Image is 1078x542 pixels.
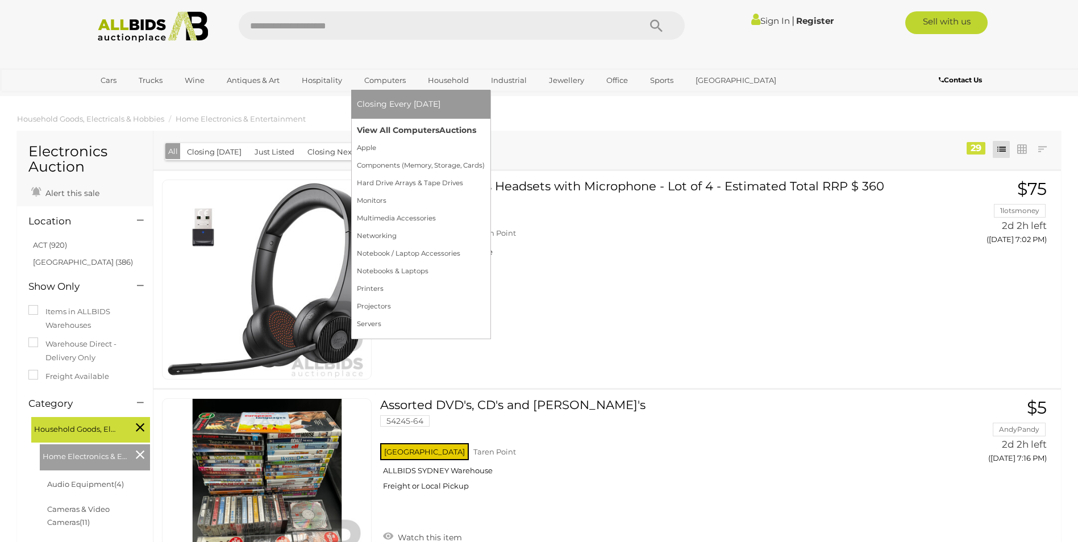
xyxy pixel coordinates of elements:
[357,71,413,90] a: Computers
[91,11,215,43] img: Allbids.com.au
[796,15,834,26] a: Register
[688,71,784,90] a: [GEOGRAPHIC_DATA]
[165,143,181,160] button: All
[939,74,985,86] a: Contact Us
[939,76,982,84] b: Contact Us
[28,184,102,201] a: Alert this sale
[248,143,301,161] button: Just Listed
[628,11,685,40] button: Search
[28,216,120,227] h4: Location
[180,143,248,161] button: Closing [DATE]
[918,398,1050,469] a: $5 AndyPandy 2d 2h left ([DATE] 7:16 PM)
[80,518,90,527] span: (11)
[294,71,349,90] a: Hospitality
[792,14,794,27] span: |
[28,398,120,409] h4: Category
[28,370,109,383] label: Freight Available
[177,71,212,90] a: Wine
[43,447,128,463] span: Home Electronics & Entertainment
[28,337,141,364] label: Warehouse Direct - Delivery Only
[168,180,367,379] img: 54035-74a.jpg
[47,480,124,489] a: Audio Equipment(4)
[131,71,170,90] a: Trucks
[33,240,67,249] a: ACT (920)
[389,180,901,281] a: EKSA H16 Wireless Headsets with Microphone - Lot of 4 - Estimated Total RRP $ 360 54035-74 [GEOGR...
[905,11,988,34] a: Sell with us
[43,188,99,198] span: Alert this sale
[34,420,119,436] span: Household Goods, Electricals & Hobbies
[967,142,985,155] div: 29
[301,143,361,161] button: Closing Next
[47,505,110,527] a: Cameras & Video Cameras(11)
[918,180,1050,251] a: $75 1lotsmoney 2d 2h left ([DATE] 7:02 PM)
[542,71,592,90] a: Jewellery
[17,114,164,123] a: Household Goods, Electricals & Hobbies
[421,71,476,90] a: Household
[33,257,133,266] a: [GEOGRAPHIC_DATA] (386)
[484,71,534,90] a: Industrial
[114,480,124,489] span: (4)
[219,71,287,90] a: Antiques & Art
[389,398,901,499] a: Assorted DVD's, CD's and [PERSON_NAME]'s 54245-64 [GEOGRAPHIC_DATA] Taren Point ALLBIDS SYDNEY Wa...
[28,281,120,292] h4: Show Only
[1017,178,1047,199] span: $75
[28,305,141,332] label: Items in ALLBIDS Warehouses
[643,71,681,90] a: Sports
[1027,397,1047,418] span: $5
[93,71,124,90] a: Cars
[599,71,635,90] a: Office
[28,144,141,175] h1: Electronics Auction
[176,114,306,123] a: Home Electronics & Entertainment
[751,15,790,26] a: Sign In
